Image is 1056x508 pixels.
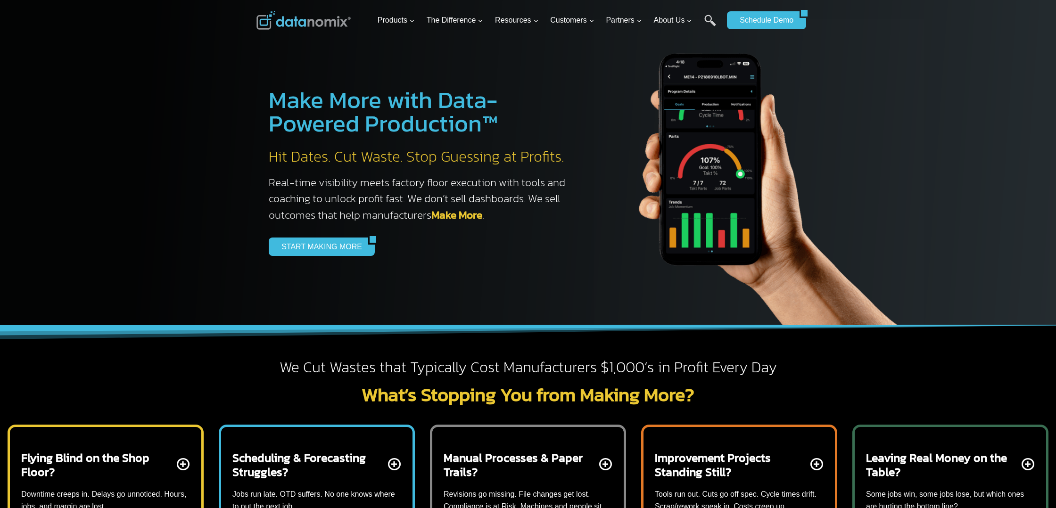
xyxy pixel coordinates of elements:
h1: Make More with Data-Powered Production™ [269,88,575,135]
span: Products [378,14,415,26]
h2: Flying Blind on the Shop Floor? [21,451,175,479]
h2: Manual Processes & Paper Trails? [444,451,597,479]
span: Partners [606,14,642,26]
span: Resources [495,14,538,26]
h2: Leaving Real Money on the Table? [866,451,1020,479]
h2: Improvement Projects Standing Still? [655,451,808,479]
a: START MAKING MORE [269,238,368,255]
span: About Us [654,14,693,26]
a: Schedule Demo [727,11,800,29]
h2: What’s Stopping You from Making More? [256,385,800,404]
h2: Hit Dates. Cut Waste. Stop Guessing at Profits. [269,147,575,167]
span: The Difference [427,14,484,26]
h3: Real-time visibility meets factory floor execution with tools and coaching to unlock profit fast.... [269,174,575,223]
h2: We Cut Wastes that Typically Cost Manufacturers $1,000’s in Profit Every Day [256,358,800,377]
a: Search [704,15,716,36]
span: Customers [550,14,594,26]
h2: Scheduling & Forecasting Struggles? [232,451,386,479]
img: Datanomix [256,11,351,30]
nav: Primary Navigation [374,5,723,36]
a: Make More [431,207,482,223]
img: The Datanoix Mobile App available on Android and iOS Devices [594,19,924,325]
